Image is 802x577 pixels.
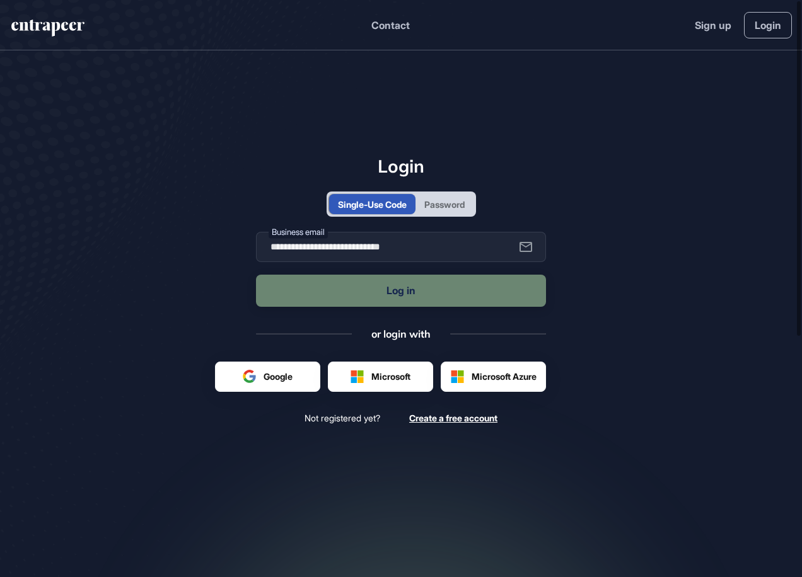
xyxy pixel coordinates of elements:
a: Login [744,12,792,38]
button: Contact [371,17,410,33]
h1: Login [256,156,546,177]
div: Single-Use Code [338,198,407,211]
button: Log in [256,275,546,307]
div: or login with [371,327,431,341]
a: Create a free account [409,412,497,424]
a: entrapeer-logo [10,20,86,41]
label: Business email [269,226,328,239]
span: Create a free account [409,413,497,423]
a: Sign up [695,18,731,33]
span: Not registered yet? [305,412,380,424]
div: Password [424,198,465,211]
